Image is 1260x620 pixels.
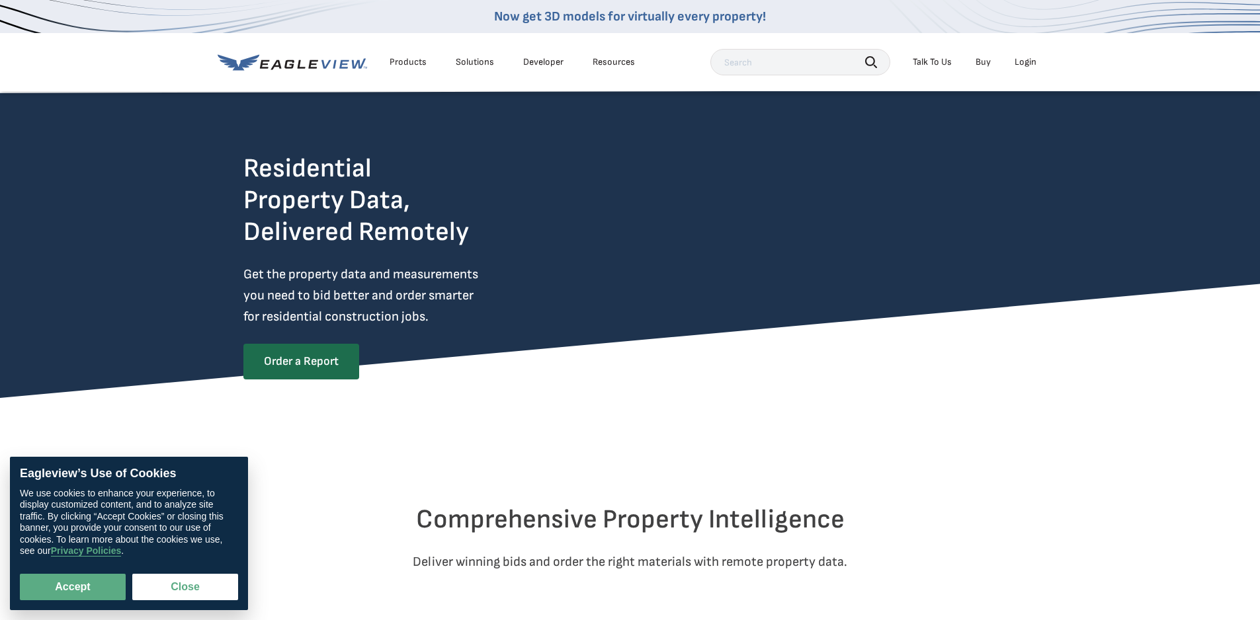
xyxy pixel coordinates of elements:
div: Eagleview’s Use of Cookies [20,467,238,481]
div: Talk To Us [913,56,952,68]
div: Solutions [456,56,494,68]
p: Get the property data and measurements you need to bid better and order smarter for residential c... [243,264,533,327]
div: We use cookies to enhance your experience, to display customized content, and to analyze site tra... [20,488,238,557]
button: Accept [20,574,126,600]
a: Order a Report [243,344,359,379]
a: Privacy Policies [51,546,122,557]
input: Search [710,49,890,75]
h2: Comprehensive Property Intelligence [243,504,1017,535]
div: Products [390,56,427,68]
button: Close [132,574,238,600]
div: Resources [593,56,635,68]
p: Deliver winning bids and order the right materials with remote property data. [243,551,1017,572]
a: Now get 3D models for virtually every property! [494,9,766,24]
div: Login [1015,56,1036,68]
a: Buy [976,56,991,68]
h2: Residential Property Data, Delivered Remotely [243,153,469,248]
a: Developer [523,56,564,68]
